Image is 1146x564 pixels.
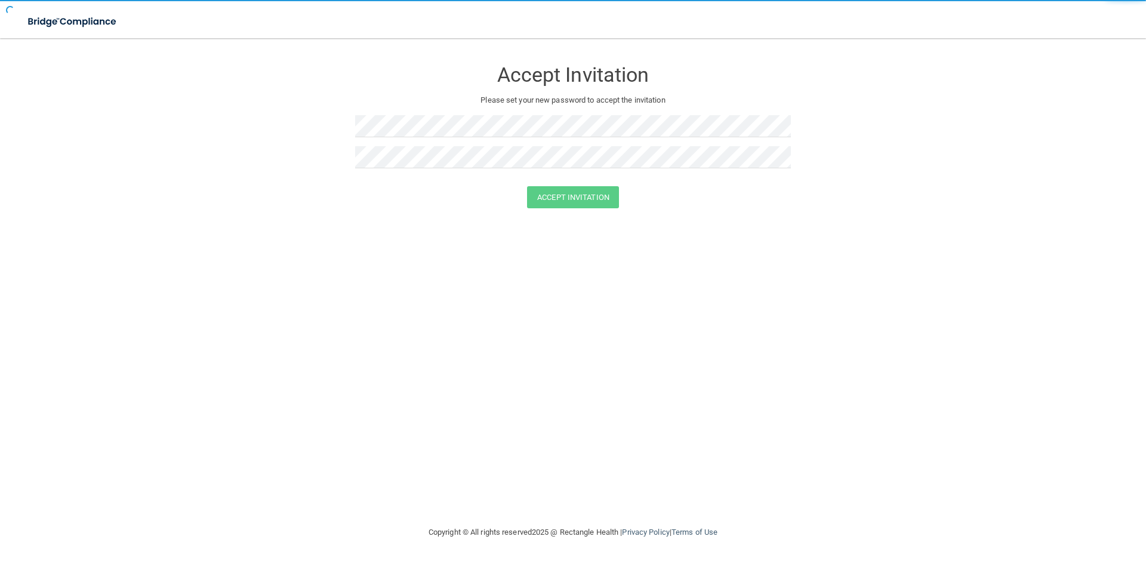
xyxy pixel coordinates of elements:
a: Privacy Policy [622,528,669,537]
div: Copyright © All rights reserved 2025 @ Rectangle Health | | [355,513,791,551]
img: bridge_compliance_login_screen.278c3ca4.svg [18,10,128,34]
h3: Accept Invitation [355,64,791,86]
button: Accept Invitation [527,186,619,208]
p: Please set your new password to accept the invitation [364,93,782,107]
a: Terms of Use [671,528,717,537]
